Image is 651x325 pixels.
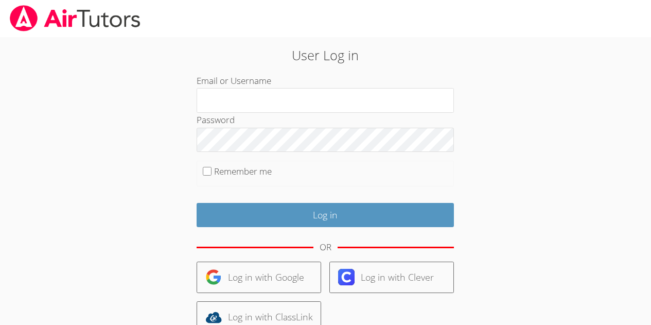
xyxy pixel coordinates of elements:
[214,165,272,177] label: Remember me
[320,240,331,255] div: OR
[197,75,271,87] label: Email or Username
[338,269,355,285] img: clever-logo-6eab21bc6e7a338710f1a6ff85c0baf02591cd810cc4098c63d3a4b26e2feb20.svg
[197,114,235,126] label: Password
[197,262,321,293] a: Log in with Google
[197,203,454,227] input: Log in
[329,262,454,293] a: Log in with Clever
[150,45,501,65] h2: User Log in
[205,269,222,285] img: google-logo-50288ca7cdecda66e5e0955fdab243c47b7ad437acaf1139b6f446037453330a.svg
[9,5,142,31] img: airtutors_banner-c4298cdbf04f3fff15de1276eac7730deb9818008684d7c2e4769d2f7ddbe033.png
